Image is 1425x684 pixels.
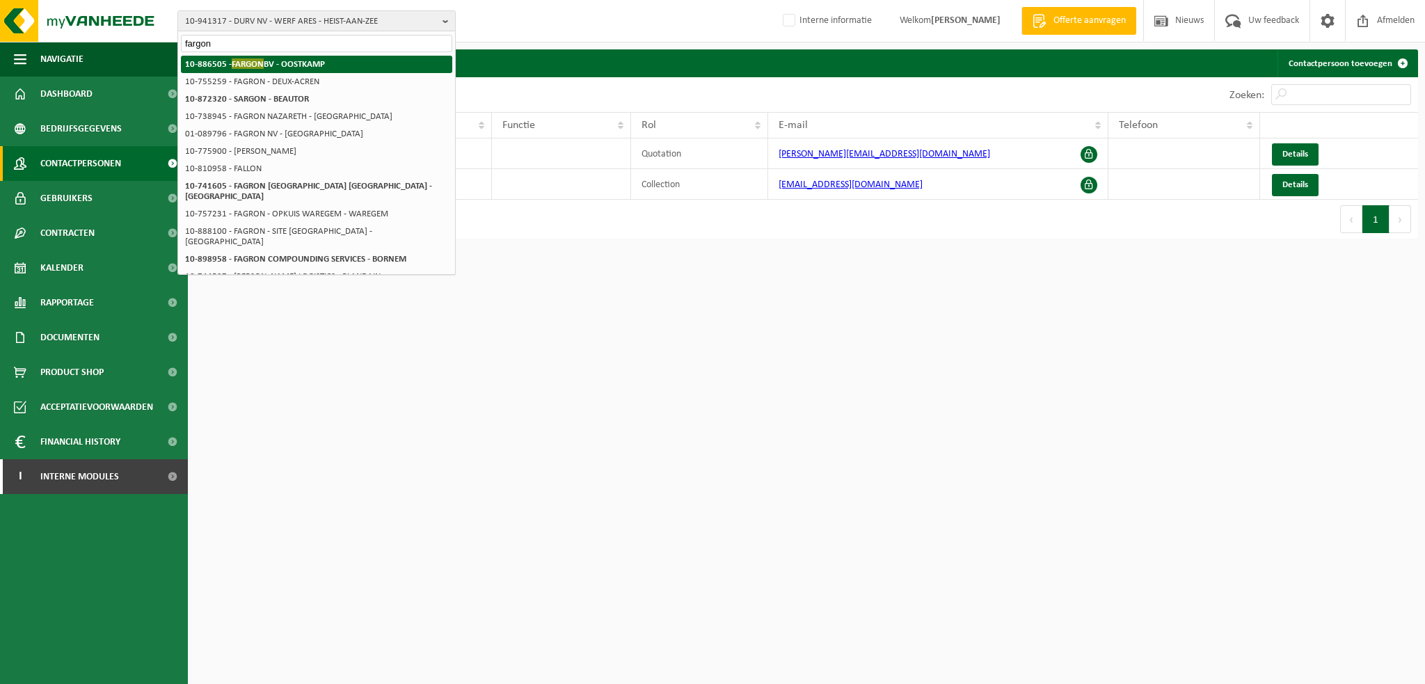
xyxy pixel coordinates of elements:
[40,146,121,181] span: Contactpersonen
[40,424,120,459] span: Financial History
[40,216,95,250] span: Contracten
[181,143,452,160] li: 10-775900 - [PERSON_NAME]
[631,138,768,169] td: Quotation
[780,10,872,31] label: Interne informatie
[1282,150,1308,159] span: Details
[40,181,93,216] span: Gebruikers
[1272,174,1319,196] a: Details
[181,125,452,143] li: 01-089796 - FAGRON NV - [GEOGRAPHIC_DATA]
[185,95,309,104] strong: 10-872320 - SARGON - BEAUTOR
[185,255,406,264] strong: 10-898958 - FAGRON COMPOUNDING SERVICES - BORNEM
[40,77,93,111] span: Dashboard
[181,35,452,52] input: Zoeken naar gekoppelde vestigingen
[181,205,452,223] li: 10-757231 - FAGRON - OPKUIS WAREGEM - WAREGEM
[1229,90,1264,101] label: Zoeken:
[931,15,1001,26] strong: [PERSON_NAME]
[1277,49,1417,77] a: Contactpersoon toevoegen
[502,120,535,131] span: Functie
[181,160,452,177] li: 10-810958 - FALLON
[40,285,94,320] span: Rapportage
[1282,180,1308,189] span: Details
[40,459,119,494] span: Interne modules
[181,108,452,125] li: 10-738945 - FAGRON NAZARETH - [GEOGRAPHIC_DATA]
[40,390,153,424] span: Acceptatievoorwaarden
[232,58,264,69] span: FARGON
[631,169,768,200] td: Collection
[181,73,452,90] li: 10-755259 - FAGRON - DEUX-ACREN
[1050,14,1129,28] span: Offerte aanvragen
[177,10,456,31] button: 10-941317 - DURV NV - WERF ARES - HEIST-AAN-ZEE
[1119,120,1158,131] span: Telefoon
[185,58,325,69] strong: 10-886505 - BV - OOSTKAMP
[40,250,83,285] span: Kalender
[1021,7,1136,35] a: Offerte aanvragen
[181,223,452,250] li: 10-888100 - FAGRON - SITE [GEOGRAPHIC_DATA] - [GEOGRAPHIC_DATA]
[14,459,26,494] span: I
[1340,205,1362,233] button: Previous
[40,42,83,77] span: Navigatie
[779,180,923,190] a: [EMAIL_ADDRESS][DOMAIN_NAME]
[40,320,99,355] span: Documenten
[40,111,122,146] span: Bedrijfsgegevens
[1362,205,1390,233] button: 1
[779,120,808,131] span: E-mail
[185,182,432,201] strong: 10-741605 - FAGRON [GEOGRAPHIC_DATA] [GEOGRAPHIC_DATA] - [GEOGRAPHIC_DATA]
[779,149,990,159] a: [PERSON_NAME][EMAIL_ADDRESS][DOMAIN_NAME]
[642,120,656,131] span: Rol
[1390,205,1411,233] button: Next
[40,355,104,390] span: Product Shop
[185,11,437,32] span: 10-941317 - DURV NV - WERF ARES - HEIST-AAN-ZEE
[1272,143,1319,166] a: Details
[181,268,452,285] li: 10-744597 - [PERSON_NAME] LOGISTICS - BLANDAIN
